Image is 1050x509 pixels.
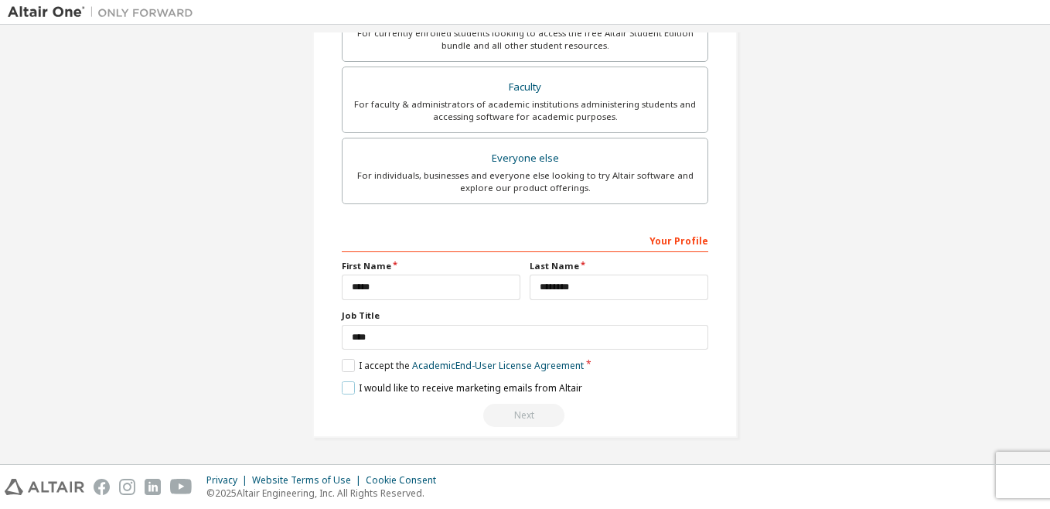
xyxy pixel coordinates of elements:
[342,227,708,252] div: Your Profile
[352,169,698,194] div: For individuals, businesses and everyone else looking to try Altair software and explore our prod...
[352,148,698,169] div: Everyone else
[119,479,135,495] img: instagram.svg
[252,474,366,487] div: Website Terms of Use
[342,359,584,372] label: I accept the
[352,27,698,52] div: For currently enrolled students looking to access the free Altair Student Edition bundle and all ...
[352,98,698,123] div: For faculty & administrators of academic institutions administering students and accessing softwa...
[352,77,698,98] div: Faculty
[342,260,520,272] label: First Name
[412,359,584,372] a: Academic End-User License Agreement
[145,479,161,495] img: linkedin.svg
[206,487,445,500] p: © 2025 Altair Engineering, Inc. All Rights Reserved.
[342,381,582,395] label: I would like to receive marketing emails from Altair
[5,479,84,495] img: altair_logo.svg
[8,5,201,20] img: Altair One
[342,309,708,322] label: Job Title
[530,260,708,272] label: Last Name
[366,474,445,487] div: Cookie Consent
[342,404,708,427] div: You need to provide your academic email
[206,474,252,487] div: Privacy
[94,479,110,495] img: facebook.svg
[170,479,193,495] img: youtube.svg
